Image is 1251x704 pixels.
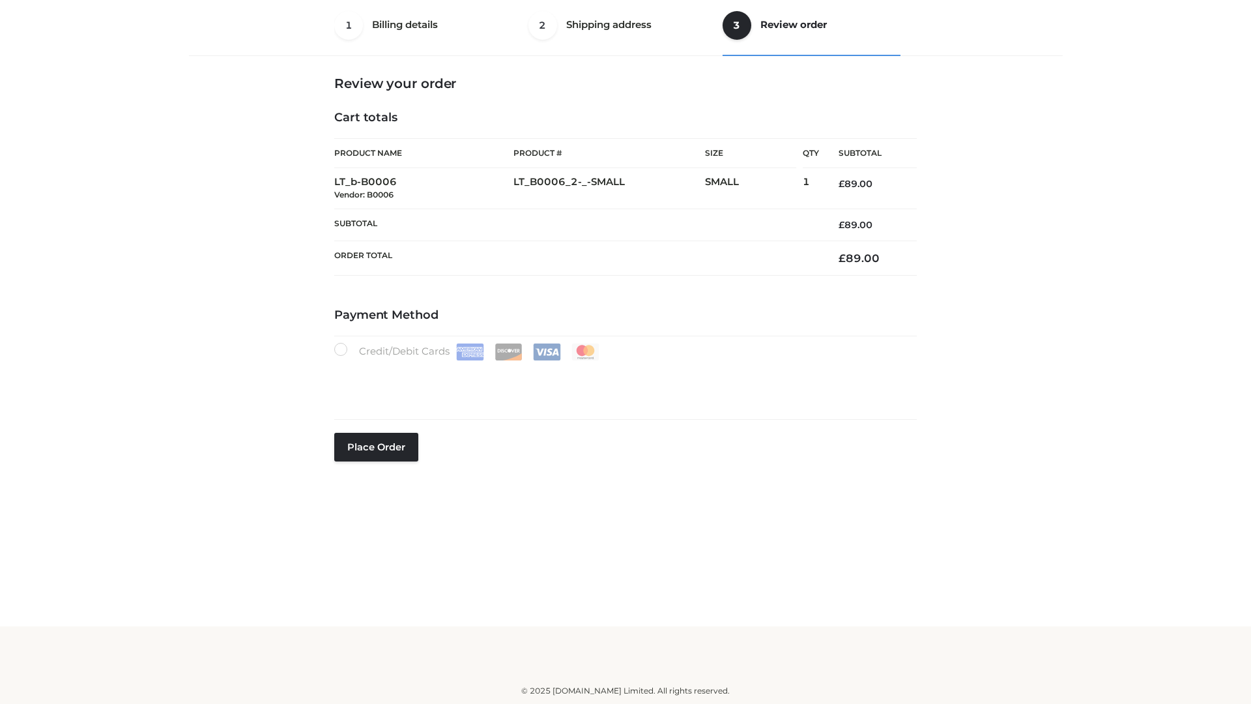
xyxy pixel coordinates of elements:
iframe: Secure payment input frame [332,358,914,405]
th: Size [705,139,796,168]
div: © 2025 [DOMAIN_NAME] Limited. All rights reserved. [194,684,1057,697]
label: Credit/Debit Cards [334,343,601,360]
td: LT_b-B0006 [334,168,513,209]
button: Place order [334,433,418,462]
img: Visa [533,344,561,360]
span: £ [839,219,844,231]
bdi: 89.00 [839,252,880,265]
th: Product Name [334,138,513,168]
td: 1 [803,168,819,209]
h3: Review your order [334,76,917,91]
td: SMALL [705,168,803,209]
span: £ [839,178,844,190]
img: Mastercard [571,344,599,360]
th: Subtotal [334,209,819,241]
h4: Payment Method [334,308,917,323]
h4: Cart totals [334,111,917,125]
th: Qty [803,138,819,168]
bdi: 89.00 [839,219,872,231]
th: Order Total [334,241,819,276]
td: LT_B0006_2-_-SMALL [513,168,705,209]
th: Product # [513,138,705,168]
th: Subtotal [819,139,917,168]
small: Vendor: B0006 [334,190,394,199]
bdi: 89.00 [839,178,872,190]
span: £ [839,252,846,265]
img: Amex [456,344,484,360]
img: Discover [495,344,523,360]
